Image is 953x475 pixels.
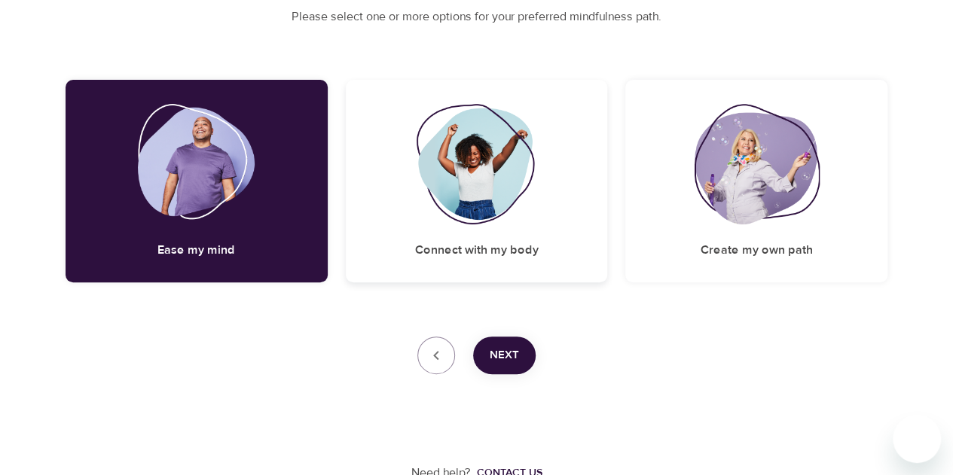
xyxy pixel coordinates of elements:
[416,104,538,224] img: Connect with my body
[625,80,887,282] div: Create my own pathCreate my own path
[346,80,608,282] div: Connect with my bodyConnect with my body
[66,8,888,26] p: Please select one or more options for your preferred mindfulness path.
[701,242,813,258] h5: Create my own path
[157,242,235,258] h5: Ease my mind
[414,242,538,258] h5: Connect with my body
[66,80,328,282] div: Ease my mindEase my mind
[694,104,819,224] img: Create my own path
[473,336,536,374] button: Next
[893,415,941,463] iframe: Button to launch messaging window
[138,104,255,224] img: Ease my mind
[490,346,519,365] span: Next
